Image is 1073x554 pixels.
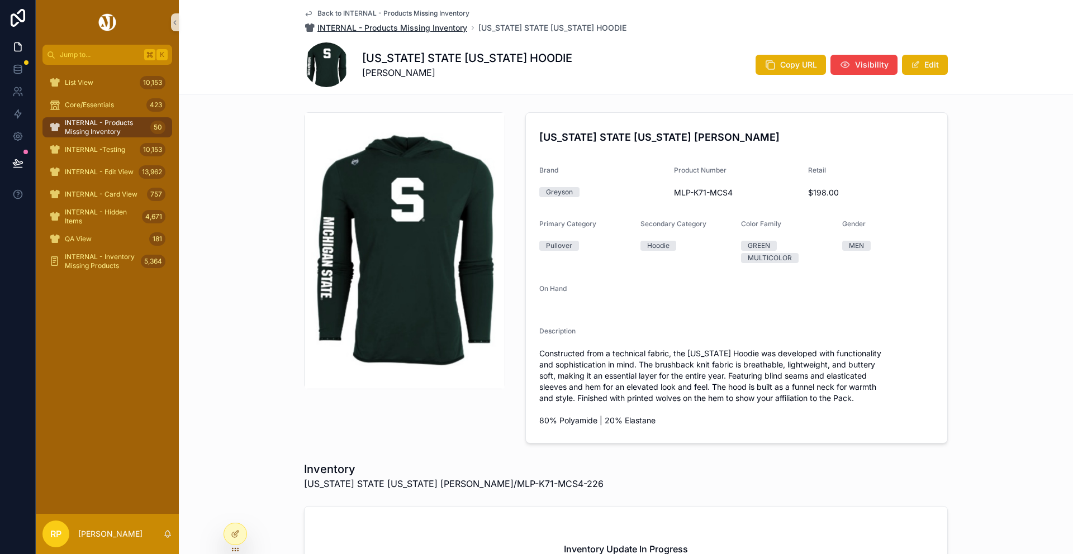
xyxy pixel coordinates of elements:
[780,59,817,70] span: Copy URL
[65,235,92,243] span: QA View
[539,130,934,145] h4: [US_STATE] STATE [US_STATE] [PERSON_NAME]
[546,241,572,251] div: Pullover
[65,78,93,87] span: List View
[842,219,866,228] span: Gender
[65,252,136,270] span: INTERNAL - Inventory Missing Products
[65,168,134,176] span: INTERNAL - Edit View
[42,229,172,249] a: QA View181
[674,187,800,198] span: MLP-K71-MCS4
[539,219,596,228] span: Primary Category
[478,22,626,34] a: [US_STATE] STATE [US_STATE] HOODIE
[42,95,172,115] a: Core/Essentials423
[756,55,826,75] button: Copy URL
[42,140,172,160] a: INTERNAL -Testing10,153
[149,232,165,246] div: 181
[855,59,889,70] span: Visibility
[42,162,172,182] a: INTERNAL - Edit View13,962
[674,166,727,174] span: Product Number
[42,251,172,271] a: INTERNAL - Inventory Missing Products5,364
[546,187,573,197] div: Greyson
[362,50,572,66] h1: [US_STATE] STATE [US_STATE] HOODIE
[808,187,934,198] span: $198.00
[65,190,137,199] span: INTERNAL - Card View
[42,45,172,65] button: Jump to...K
[748,253,792,263] div: MULTICOLOR
[65,101,114,109] span: Core/Essentials
[539,327,576,335] span: Description
[97,13,118,31] img: App logo
[42,184,172,204] a: INTERNAL - Card View757
[65,145,125,154] span: INTERNAL -Testing
[147,188,165,201] div: 757
[539,166,558,174] span: Brand
[640,219,706,228] span: Secondary Category
[317,22,467,34] span: INTERNAL - Products Missing Inventory
[42,73,172,93] a: List View10,153
[647,241,670,251] div: Hoodie
[539,284,567,293] span: On Hand
[36,65,179,286] div: scrollable content
[150,121,165,134] div: 50
[317,9,469,18] span: Back to INTERNAL - Products Missing Inventory
[140,76,165,89] div: 10,153
[808,166,826,174] span: Retail
[78,528,143,539] p: [PERSON_NAME]
[142,210,165,223] div: 4,671
[362,66,572,79] span: [PERSON_NAME]
[42,207,172,227] a: INTERNAL - Hidden Items4,671
[65,118,146,136] span: INTERNAL - Products Missing Inventory
[158,50,167,59] span: K
[748,241,770,251] div: GREEN
[60,50,140,59] span: Jump to...
[146,98,165,112] div: 423
[741,219,781,228] span: Color Family
[305,132,505,370] img: EhYUazE2oS0UBGAYLD3nlbZbyhgq0GvMEPIEV7Pax2A-s_1500x1500.jpg
[304,461,604,477] h1: Inventory
[42,117,172,137] a: INTERNAL - Products Missing Inventory50
[141,255,165,268] div: 5,364
[50,527,61,541] span: RP
[830,55,898,75] button: Visibility
[139,165,165,179] div: 13,962
[539,348,934,426] span: Constructed from a technical fabric, the [US_STATE] Hoodie was developed with functionality and s...
[140,143,165,156] div: 10,153
[849,241,864,251] div: MEN
[304,22,467,34] a: INTERNAL - Products Missing Inventory
[304,9,469,18] a: Back to INTERNAL - Products Missing Inventory
[304,477,604,490] span: [US_STATE] STATE [US_STATE] [PERSON_NAME]/MLP-K71-MCS4-226
[65,208,137,226] span: INTERNAL - Hidden Items
[902,55,948,75] button: Edit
